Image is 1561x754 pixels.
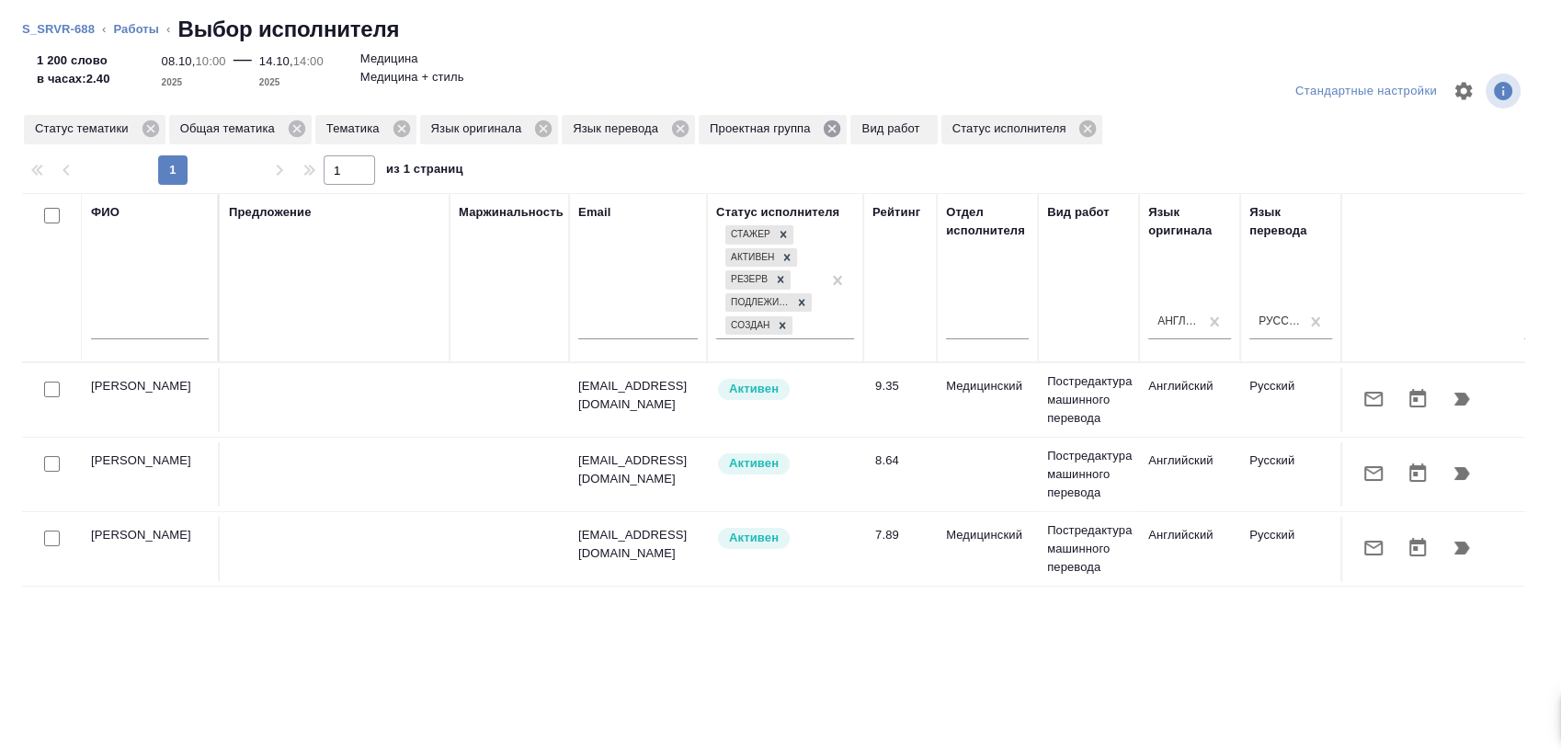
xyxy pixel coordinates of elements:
[162,54,196,68] p: 08.10,
[102,20,106,39] li: ‹
[360,50,418,68] p: Медицина
[937,368,1038,432] td: Медицинский
[1440,377,1484,421] button: Продолжить
[1240,517,1341,581] td: Русский
[724,268,792,291] div: Стажер, Активен, Резерв, Подлежит внедрению, Создан
[22,22,95,36] a: S_SRVR-688
[44,382,60,397] input: Выбери исполнителей, чтобы отправить приглашение на работу
[91,203,120,222] div: ФИО
[326,120,386,138] p: Тематика
[1047,372,1130,428] p: Постредактура машинного перевода
[82,368,220,432] td: [PERSON_NAME]
[1441,69,1486,113] span: Настроить таблицу
[1396,377,1440,421] button: Открыть календарь загрузки
[386,158,463,185] span: из 1 страниц
[1440,451,1484,496] button: Продолжить
[82,517,220,581] td: [PERSON_NAME]
[37,51,110,70] p: 1 200 слово
[1047,203,1110,222] div: Вид работ
[716,377,854,402] div: Рядовой исполнитель: назначай с учетом рейтинга
[1139,517,1240,581] td: Английский
[229,203,312,222] div: Предложение
[315,115,416,144] div: Тематика
[946,203,1029,240] div: Отдел исполнителя
[725,293,792,313] div: Подлежит внедрению
[1486,74,1524,109] span: Посмотреть информацию
[710,120,816,138] p: Проектная группа
[875,451,928,470] div: 8.64
[725,316,772,336] div: Создан
[166,20,170,39] li: ‹
[1047,521,1130,577] p: Постредактура машинного перевода
[724,291,814,314] div: Стажер, Активен, Резерв, Подлежит внедрению, Создан
[941,115,1103,144] div: Статус исполнителя
[1148,203,1231,240] div: Язык оригинала
[234,44,252,92] div: —
[82,442,220,507] td: [PERSON_NAME]
[861,120,926,138] p: Вид работ
[1259,314,1301,329] div: Русский
[725,225,773,245] div: Стажер
[1139,442,1240,507] td: Английский
[1240,442,1341,507] td: Русский
[178,15,400,44] h2: Выбор исполнителя
[952,120,1073,138] p: Статус исполнителя
[937,517,1038,581] td: Медицинский
[113,22,159,36] a: Работы
[1396,451,1440,496] button: Открыть календарь загрузки
[578,526,698,563] p: [EMAIL_ADDRESS][DOMAIN_NAME]
[24,115,165,144] div: Статус тематики
[195,54,225,68] p: 10:00
[1157,314,1200,329] div: Английский
[699,115,847,144] div: Проектная группа
[1351,377,1396,421] button: Отправить предложение о работе
[44,456,60,472] input: Выбери исполнителей, чтобы отправить приглашение на работу
[293,54,324,68] p: 14:00
[716,451,854,476] div: Рядовой исполнитель: назначай с учетом рейтинга
[562,115,695,144] div: Язык перевода
[1291,77,1441,106] div: split button
[729,454,779,473] p: Активен
[578,377,698,414] p: [EMAIL_ADDRESS][DOMAIN_NAME]
[872,203,920,222] div: Рейтинг
[725,270,770,290] div: Резерв
[1139,368,1240,432] td: Английский
[1440,526,1484,570] button: Продолжить
[44,531,60,546] input: Выбери исполнителей, чтобы отправить приглашение на работу
[1351,526,1396,570] button: Отправить предложение о работе
[35,120,135,138] p: Статус тематики
[1249,203,1332,240] div: Язык перевода
[716,526,854,551] div: Рядовой исполнитель: назначай с учетом рейтинга
[431,120,529,138] p: Язык оригинала
[1396,526,1440,570] button: Открыть календарь загрузки
[724,314,794,337] div: Стажер, Активен, Резерв, Подлежит внедрению, Создан
[875,377,928,395] div: 9.35
[1240,368,1341,432] td: Русский
[169,115,312,144] div: Общая тематика
[22,15,1539,44] nav: breadcrumb
[725,248,777,268] div: Активен
[420,115,559,144] div: Язык оригинала
[259,54,293,68] p: 14.10,
[1351,451,1396,496] button: Отправить предложение о работе
[180,120,281,138] p: Общая тематика
[578,203,610,222] div: Email
[716,203,839,222] div: Статус исполнителя
[729,380,779,398] p: Активен
[459,203,564,222] div: Маржинальность
[573,120,665,138] p: Язык перевода
[1047,447,1130,502] p: Постредактура машинного перевода
[875,526,928,544] div: 7.89
[578,451,698,488] p: [EMAIL_ADDRESS][DOMAIN_NAME]
[729,529,779,547] p: Активен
